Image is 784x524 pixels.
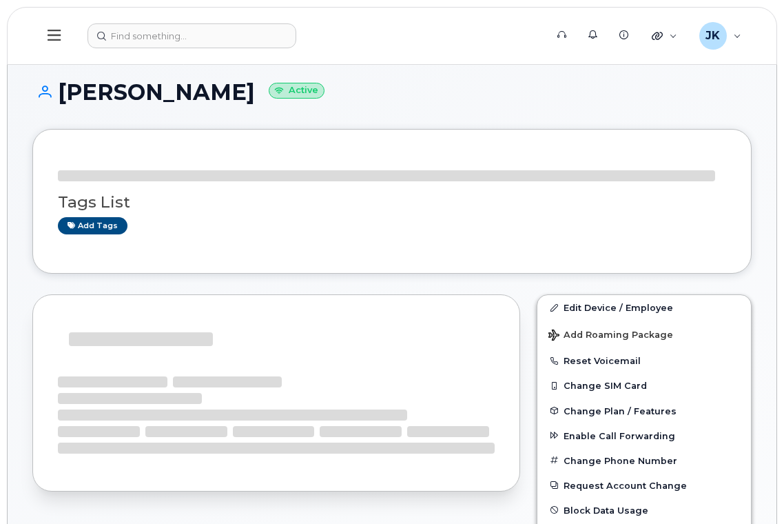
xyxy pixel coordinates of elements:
small: Active [269,83,324,99]
button: Request Account Change [537,473,751,498]
button: Add Roaming Package [537,320,751,348]
button: Enable Call Forwarding [537,423,751,448]
a: Add tags [58,217,127,234]
span: Add Roaming Package [548,330,673,343]
h3: Tags List [58,194,726,211]
span: Change Plan / Features [564,405,677,416]
button: Block Data Usage [537,498,751,523]
button: Reset Voicemail [537,348,751,373]
span: Enable Call Forwarding [564,430,675,441]
button: Change SIM Card [537,373,751,398]
h1: [PERSON_NAME] [32,80,752,104]
button: Change Phone Number [537,448,751,473]
a: Edit Device / Employee [537,295,751,320]
button: Change Plan / Features [537,399,751,423]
